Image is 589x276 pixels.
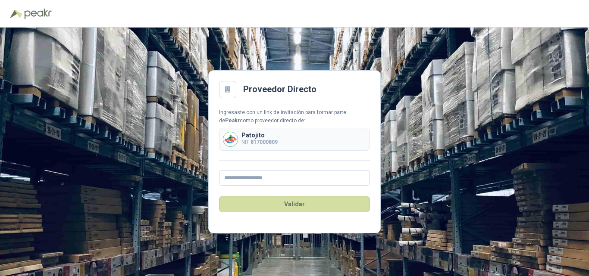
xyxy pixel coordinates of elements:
img: Peakr [24,9,52,19]
b: 817000809 [251,139,278,145]
img: Logo [10,9,22,18]
b: Peakr [225,118,240,124]
div: Ingresaste con un link de invitación para formar parte de como proveedor directo de: [219,109,370,125]
img: Company Logo [223,132,238,146]
h2: Proveedor Directo [243,83,316,96]
button: Validar [219,196,370,212]
p: Patojito [241,132,278,138]
p: NIT [241,138,278,146]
